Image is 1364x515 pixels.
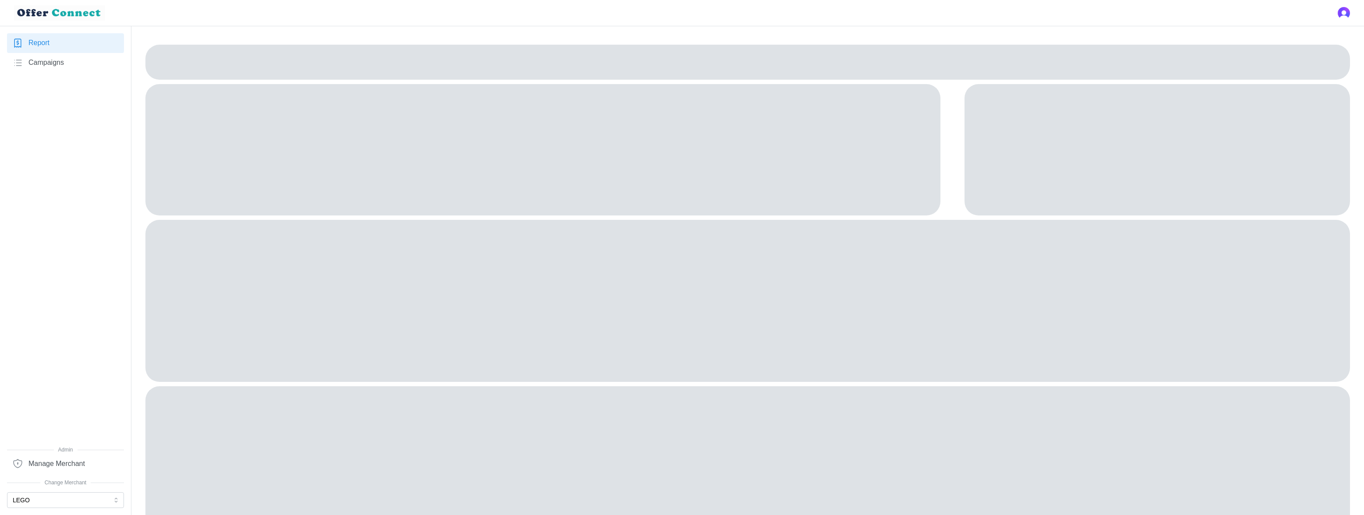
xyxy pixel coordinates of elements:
span: Admin [7,446,124,454]
span: Manage Merchant [28,459,85,469]
span: Campaigns [28,57,64,68]
button: Open user button [1338,7,1350,19]
a: Campaigns [7,53,124,73]
span: Report [28,38,49,49]
img: loyalBe Logo [14,5,105,21]
button: LEGO [7,492,124,508]
span: Change Merchant [7,479,124,487]
img: 's logo [1338,7,1350,19]
a: Report [7,33,124,53]
a: Manage Merchant [7,454,124,473]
